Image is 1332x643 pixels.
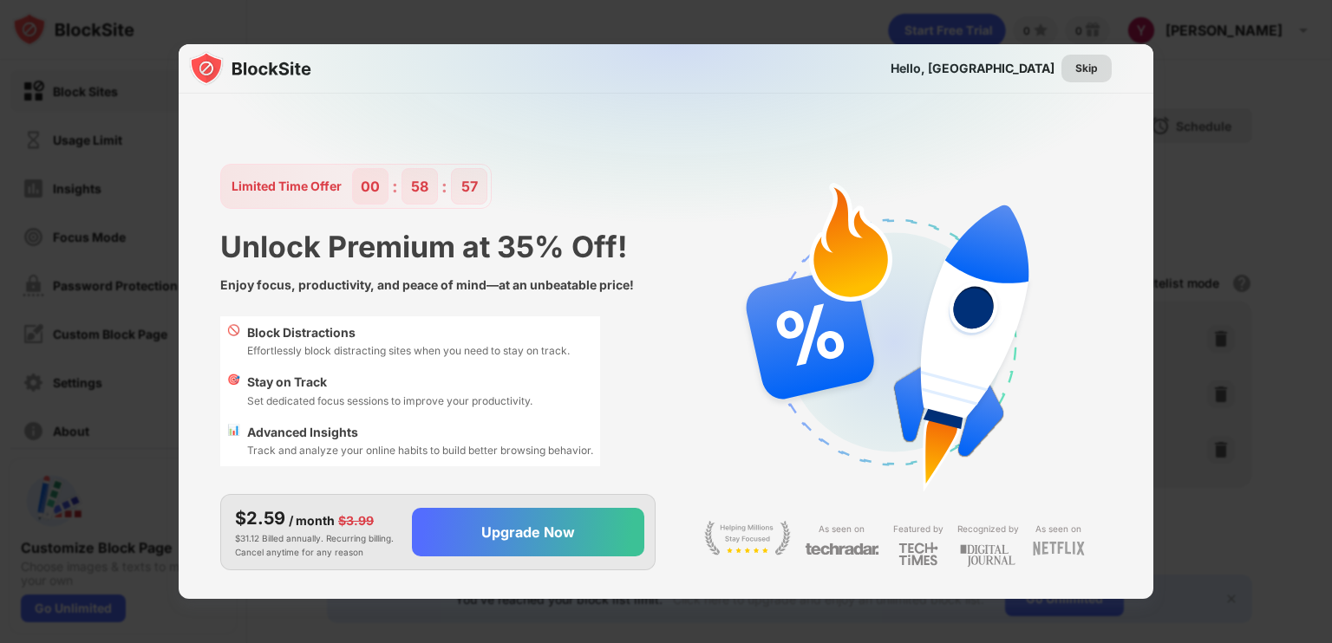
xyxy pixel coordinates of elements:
div: 🎯 [227,373,240,409]
img: light-techradar.svg [805,542,879,556]
div: $2.59 [235,505,285,531]
div: Recognized by [957,521,1019,537]
img: light-digital-journal.svg [960,542,1015,570]
div: $31.12 Billed annually. Recurring billing. Cancel anytime for any reason [235,505,398,559]
div: Set dedicated focus sessions to improve your productivity. [247,393,532,409]
div: / month [289,511,335,530]
img: light-stay-focus.svg [704,521,791,555]
div: Advanced Insights [247,423,593,442]
img: light-netflix.svg [1033,542,1085,555]
div: Upgrade Now [481,523,575,541]
div: Featured by [893,521,943,537]
div: As seen on [819,521,865,537]
div: Track and analyze your online habits to build better browsing behavior. [247,442,593,458]
div: As seen on [1035,521,1081,537]
img: gradient.svg [189,44,1164,387]
div: Skip [1075,60,1098,77]
div: $3.99 [338,511,374,530]
img: light-techtimes.svg [898,542,938,566]
div: 📊 [227,423,240,459]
